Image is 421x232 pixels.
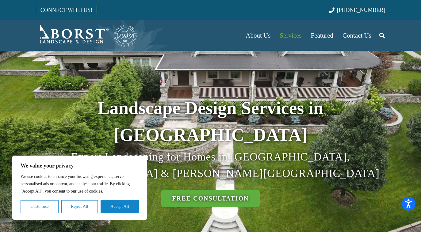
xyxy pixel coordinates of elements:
button: Reject All [61,200,98,213]
span: Services [280,32,301,39]
button: Accept All [101,200,139,213]
strong: Landscape Design Services in [GEOGRAPHIC_DATA] [98,98,323,145]
div: We value your privacy [12,156,147,220]
a: CONNECT WITH US! [36,3,97,17]
a: Borst-Logo [36,23,138,48]
a: Free Consultation [161,190,260,207]
p: We value your privacy [21,162,139,169]
span: Featured [311,32,333,39]
a: Services [275,20,306,51]
p: We use cookies to enhance your browsing experience, serve personalised ads or content, and analys... [21,173,139,195]
span: [PHONE_NUMBER] [337,7,385,13]
a: Contact Us [338,20,376,51]
a: Featured [306,20,338,51]
a: About Us [241,20,275,51]
button: Customise [21,200,59,213]
a: Search [376,28,388,43]
span: About Us [246,32,270,39]
a: [PHONE_NUMBER] [329,7,385,13]
span: Contact Us [343,32,371,39]
span: Expert Landscaping for Homes in [GEOGRAPHIC_DATA], [GEOGRAPHIC_DATA] & [PERSON_NAME][GEOGRAPHIC_D... [41,151,379,179]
